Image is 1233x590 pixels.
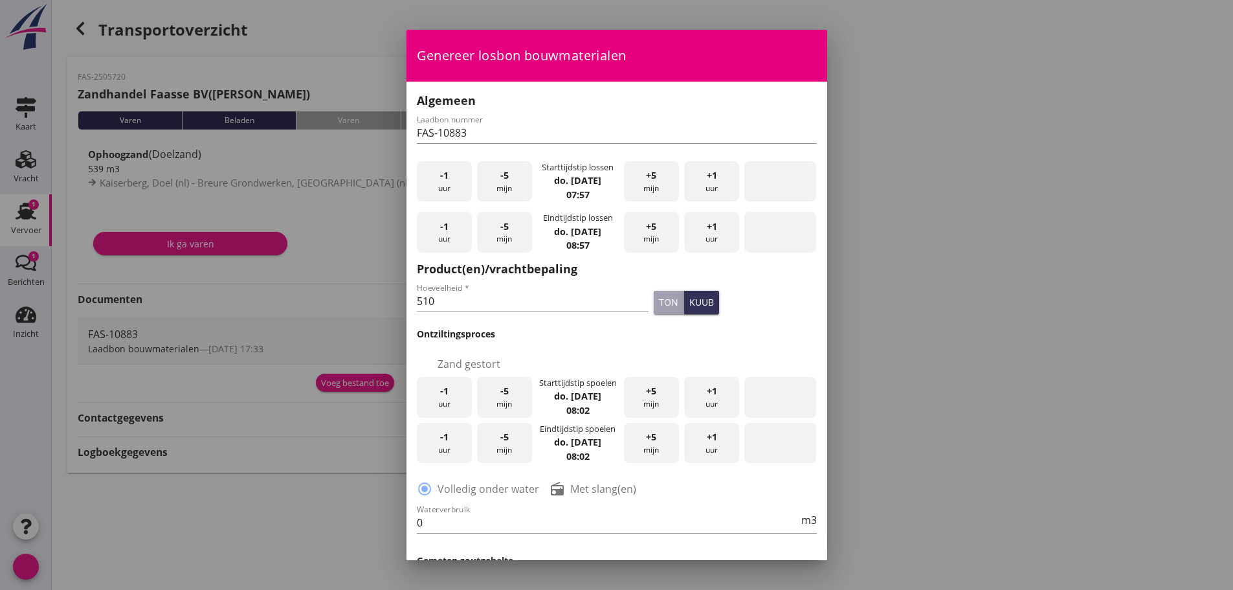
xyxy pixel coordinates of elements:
font: mijn [496,398,512,409]
font: selectievakje [417,356,619,372]
font: -1 [440,220,449,233]
font: Product(en)/vrachtbepaling [417,261,577,277]
font: Eindtijdstip lossen [543,212,613,223]
font: +1 [707,169,717,181]
font: mijn [643,233,659,244]
font: ton [659,296,678,308]
font: uur [438,444,450,455]
font: -5 [500,169,509,181]
font: mijn [496,183,512,194]
font: +5 [646,169,656,181]
font: +1 [707,385,717,397]
input: Laadbon nummer [417,122,817,143]
font: m3 [801,513,817,527]
font: Starttijdstip spoelen [539,377,617,389]
font: radio_button_niet aangevinkt [550,481,911,497]
font: mijn [643,444,659,455]
font: Eindtijdstip spoelen [540,423,616,435]
font: do. [DATE] [554,436,601,448]
font: Volledig onder water [438,482,539,496]
input: Hoeveelheid * [417,291,649,312]
font: datumbereik [695,174,866,189]
font: uur [705,183,718,194]
font: -5 [500,431,509,443]
font: datumbereik [695,435,866,451]
font: Ontziltingsproces [417,328,495,340]
font: -5 [500,385,509,397]
font: -1 [440,385,449,397]
font: 08:57 [566,239,590,251]
font: -1 [440,431,449,443]
font: +5 [646,385,656,397]
font: mijn [643,398,659,409]
font: +5 [646,431,656,443]
font: uur [705,444,718,455]
font: uur [438,398,450,409]
font: +1 [707,220,717,233]
font: +5 [646,220,656,233]
font: mijn [643,183,659,194]
font: Starttijdstip lossen [542,161,614,173]
font: Genereer losbon bouwmaterialen [417,47,627,64]
font: do. [DATE] [554,390,601,402]
font: uur [438,233,450,244]
font: datumbereik [695,389,866,405]
font: mijn [496,233,512,244]
font: do. [DATE] [554,225,601,238]
font: Zand gestort [438,357,500,371]
font: datumbereik [695,225,866,240]
font: -1 [440,169,449,181]
font: 08:02 [566,450,590,462]
font: Algemeen [417,93,476,108]
font: -5 [500,220,509,233]
font: mijn [496,444,512,455]
font: Gemeten zoutgehalte [417,554,513,567]
font: kuub [689,296,714,308]
button: kuub [684,291,719,314]
button: ton [654,291,684,314]
font: +1 [707,431,717,443]
font: dichtbij [738,48,862,63]
font: uur [438,183,450,194]
font: 07:57 [566,188,590,201]
font: Met slang(en) [570,482,636,496]
font: 08:02 [566,404,590,416]
input: Waterverbruik [417,512,799,533]
font: do. [DATE] [554,174,601,187]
